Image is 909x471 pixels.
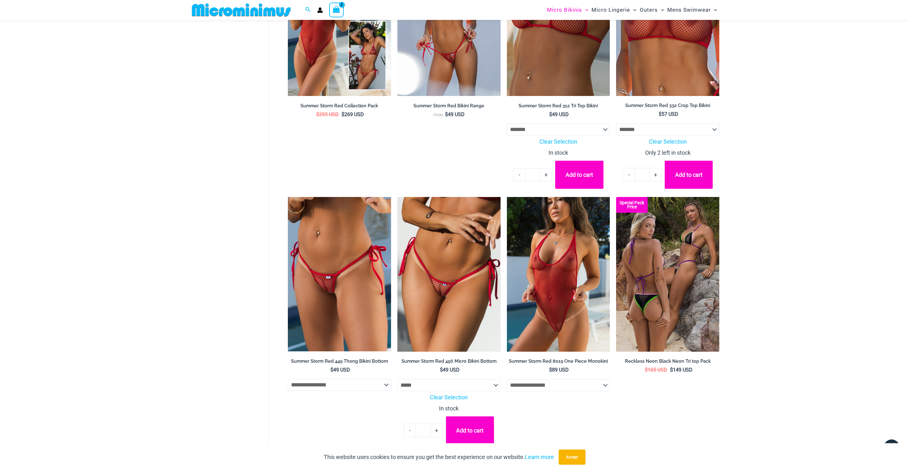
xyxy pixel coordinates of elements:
h2: Summer Storm Red 332 Crop Top Bikini [616,103,719,109]
span: Outers [640,2,658,18]
a: Summer Storm Red 449 Thong Bikini Bottom [288,358,391,367]
h2: Reckless Neon Black Neon Tri top Pack [616,358,719,364]
a: OutersMenu ToggleMenu Toggle [638,2,666,18]
input: Product quantity [525,168,540,182]
bdi: 89 USD [549,367,569,373]
p: This website uses cookies to ensure you get the best experience on our website. [324,452,554,462]
h2: Summer Storm Red 449 Thong Bikini Bottom [288,358,391,364]
a: View Shopping Cart, 2 items [329,3,344,17]
a: Summer Storm Red 456 Micro Bikini Bottom [397,358,501,367]
img: Summer Storm Red 8019 One Piece 04 [507,197,610,352]
bdi: 49 USD [445,111,465,117]
a: Summer Storm Red 8019 One Piece Monokini [507,358,610,367]
a: Summer Storm Red 332 Crop Top Bikini [616,103,719,111]
img: Tri Top Pack [616,197,719,352]
h2: Summer Storm Red Collection Pack [288,103,391,109]
a: Micro BikinisMenu ToggleMenu Toggle [545,2,590,18]
button: Add to cart [665,161,713,189]
a: Summer Storm Red 8019 One Piece 04Summer Storm Red 8019 One Piece 03Summer Storm Red 8019 One Pie... [507,197,610,352]
a: - [513,168,525,182]
span: $ [342,111,344,117]
bdi: 49 USD [440,367,460,373]
a: Clear Selection [397,393,501,402]
bdi: 149 USD [670,367,692,373]
p: In stock [507,148,610,158]
span: Micro Lingerie [591,2,630,18]
button: Add to cart [555,161,603,189]
a: + [650,168,662,181]
bdi: 293 USD [316,111,339,117]
span: $ [670,367,673,373]
span: $ [549,367,552,373]
a: Clear Selection [616,137,719,146]
a: Summer Storm Red 312 Tri Top Bikini [507,103,610,111]
img: MM SHOP LOGO FLAT [189,3,293,17]
bdi: 165 USD [645,367,667,373]
a: - [404,424,416,437]
a: Account icon link [317,7,323,13]
bdi: 57 USD [659,111,678,117]
span: From: [433,113,443,117]
span: $ [445,111,448,117]
a: Summer Storm Red 449 Thong 01Summer Storm Red 449 Thong 03Summer Storm Red 449 Thong 03 [288,197,391,352]
a: Mens SwimwearMenu ToggleMenu Toggle [666,2,719,18]
a: Summer Storm Red 456 Micro 02Summer Storm Red 456 Micro 02Summer Storm Red 456 Micro 02 [397,197,501,352]
a: Learn more [525,454,554,460]
span: $ [440,367,443,373]
span: $ [330,367,333,373]
input: Product quantity [416,424,431,437]
a: + [540,168,552,182]
span: Menu Toggle [582,2,588,18]
h2: Summer Storm Red 312 Tri Top Bikini [507,103,610,109]
bdi: 49 USD [549,111,569,117]
button: Accept [559,450,585,465]
input: Product quantity [635,168,650,181]
a: Summer Storm Red Collection Pack [288,103,391,111]
button: Add to cart [446,416,494,444]
a: Clear Selection [507,137,610,146]
img: Summer Storm Red 456 Micro 02 [397,197,501,352]
bdi: 49 USD [330,367,350,373]
img: Summer Storm Red 449 Thong 01 [288,197,391,352]
b: Special Pack Price [616,201,648,209]
a: Tri Top Pack Bottoms BBottoms B [616,197,719,352]
span: Mens Swimwear [667,2,711,18]
a: + [431,424,443,437]
h2: Summer Storm Red 8019 One Piece Monokini [507,358,610,364]
a: Summer Storm Red Bikini Range [397,103,501,111]
a: - [623,168,635,181]
h2: Summer Storm Red Bikini Range [397,103,501,109]
h2: Summer Storm Red 456 Micro Bikini Bottom [397,358,501,364]
bdi: 269 USD [342,111,364,117]
span: Micro Bikinis [547,2,582,18]
span: $ [549,111,552,117]
span: Menu Toggle [711,2,717,18]
p: In stock [397,404,501,413]
nav: Site Navigation [544,1,720,19]
span: $ [645,367,648,373]
span: Menu Toggle [630,2,636,18]
span: Menu Toggle [658,2,664,18]
span: $ [659,111,662,117]
a: Reckless Neon Black Neon Tri top Pack [616,358,719,367]
p: Only 2 left in stock [616,148,719,158]
a: Micro LingerieMenu ToggleMenu Toggle [590,2,638,18]
span: $ [316,111,319,117]
a: Search icon link [305,6,311,14]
